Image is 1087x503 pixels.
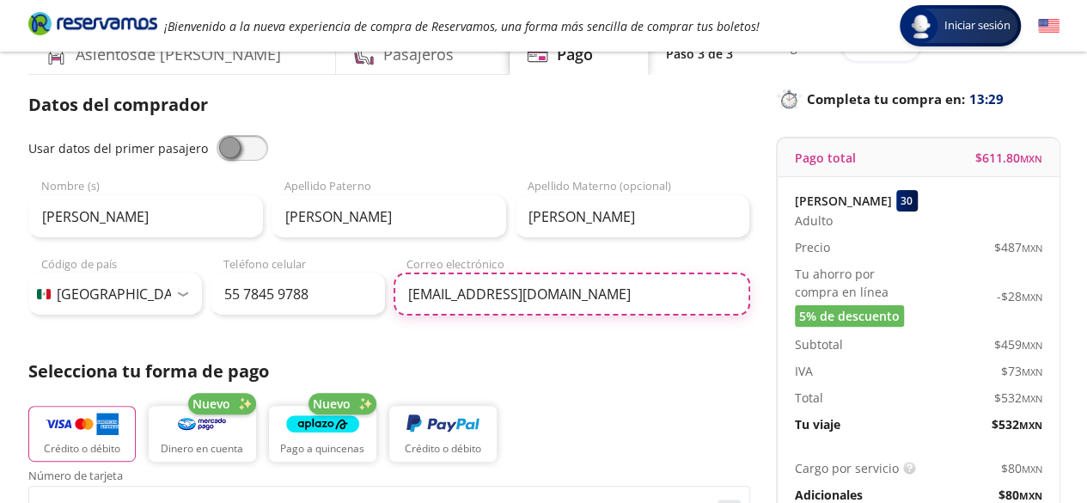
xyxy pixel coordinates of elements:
[557,43,593,66] h4: Pago
[192,395,230,413] span: Nuevo
[994,238,1042,256] span: $ 487
[937,17,1017,34] span: Iniciar sesión
[515,195,749,238] input: Apellido Materno (opcional)
[1001,362,1042,380] span: $ 73
[969,89,1004,109] span: 13:29
[896,190,918,212] div: 30
[994,389,1042,407] span: $ 532
[383,43,454,66] h4: Pasajeros
[28,10,157,36] i: Brand Logo
[394,273,750,316] input: Correo electrónico
[795,459,899,477] p: Cargo por servicio
[269,406,376,462] button: Pago a quincenas
[1022,291,1042,304] small: MXN
[1019,489,1042,502] small: MXN
[389,406,497,462] button: Crédito o débito
[1022,365,1042,378] small: MXN
[1022,392,1042,405] small: MXN
[795,149,856,167] p: Pago total
[666,45,733,63] p: Paso 3 de 3
[405,441,481,457] p: Crédito o débito
[149,406,256,462] button: Dinero en cuenta
[76,43,281,66] h4: Asientos de [PERSON_NAME]
[1022,242,1042,255] small: MXN
[1022,339,1042,352] small: MXN
[997,287,1042,305] span: -$ 28
[1020,152,1042,165] small: MXN
[795,238,830,256] p: Precio
[1038,15,1060,37] button: English
[28,406,136,462] button: Crédito o débito
[795,335,843,353] p: Subtotal
[795,415,840,433] p: Tu viaje
[161,441,243,457] p: Dinero en cuenta
[37,289,51,299] img: MX
[28,359,750,384] p: Selecciona tu forma de pago
[28,470,750,486] span: Número de tarjeta
[28,140,208,156] span: Usar datos del primer pasajero
[795,362,813,380] p: IVA
[164,18,760,34] em: ¡Bienvenido a la nueva experiencia de compra de Reservamos, una forma más sencilla de comprar tus...
[795,389,823,407] p: Total
[280,441,364,457] p: Pago a quincenas
[795,192,892,210] p: [PERSON_NAME]
[987,403,1070,486] iframe: Messagebird Livechat Widget
[313,395,351,413] span: Nuevo
[28,92,750,118] p: Datos del comprador
[776,87,1060,111] p: Completa tu compra en :
[211,273,385,316] input: Teléfono celular
[44,441,120,457] p: Crédito o débito
[795,212,833,230] span: Adulto
[28,10,157,41] a: Brand Logo
[799,307,900,325] span: 5% de descuento
[975,149,1042,167] span: $ 611.80
[795,265,919,301] p: Tu ahorro por compra en línea
[272,195,506,238] input: Apellido Paterno
[994,335,1042,353] span: $ 459
[28,195,263,238] input: Nombre (s)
